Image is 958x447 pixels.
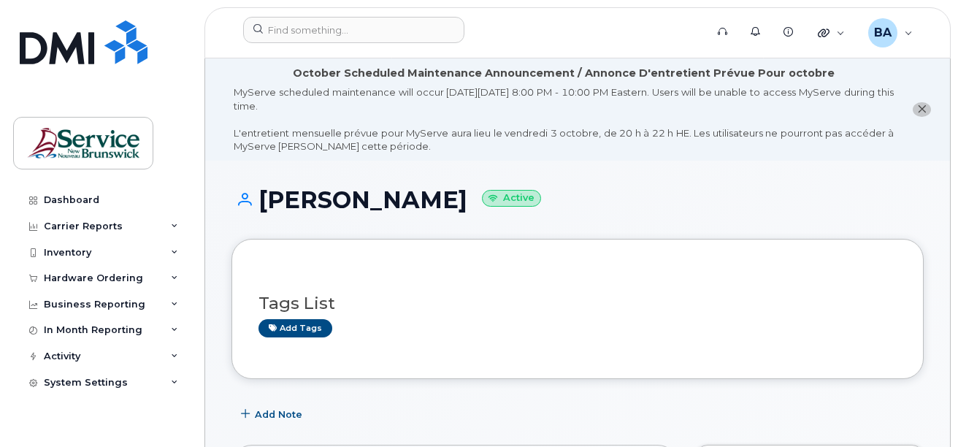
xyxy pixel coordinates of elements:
[234,85,894,153] div: MyServe scheduled maintenance will occur [DATE][DATE] 8:00 PM - 10:00 PM Eastern. Users will be u...
[913,102,931,118] button: close notification
[482,190,541,207] small: Active
[293,66,835,81] div: October Scheduled Maintenance Announcement / Annonce D'entretient Prévue Pour octobre
[258,294,897,313] h3: Tags List
[258,319,332,337] a: Add tags
[231,187,924,213] h1: [PERSON_NAME]
[231,401,315,427] button: Add Note
[255,408,302,421] span: Add Note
